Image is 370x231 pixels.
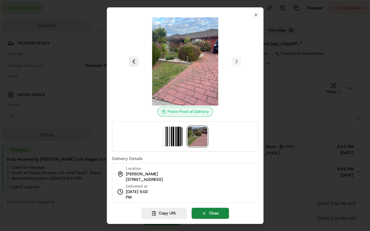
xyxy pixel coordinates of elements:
[141,208,187,219] button: Copy URL
[126,177,163,182] span: [STREET_ADDRESS]
[141,17,229,106] img: photo_proof_of_delivery image
[192,208,229,219] button: Close
[126,171,158,177] span: [PERSON_NAME]
[126,166,141,171] span: Location
[126,184,154,189] span: Delivered at
[163,127,183,146] img: barcode_scan_on_pickup image
[126,189,154,200] span: [DATE] 5:02 PM
[157,107,213,117] div: Photo Proof of Delivery
[112,156,258,161] label: Delivery Details
[188,127,207,146] img: photo_proof_of_delivery image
